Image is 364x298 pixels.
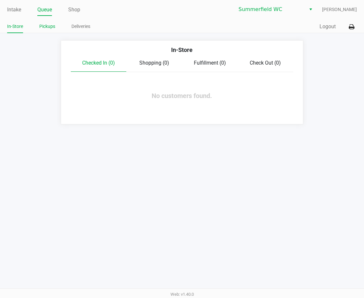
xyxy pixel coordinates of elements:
[171,46,193,53] span: In-Store
[306,4,315,15] button: Select
[39,22,55,31] a: Pickups
[7,22,23,31] a: In-Store
[71,22,90,31] a: Deliveries
[239,6,302,13] span: Summerfield WC
[82,60,115,66] span: Checked In (0)
[170,292,194,297] span: Web: v1.40.0
[194,60,226,66] span: Fulfillment (0)
[322,6,357,13] span: [PERSON_NAME]
[250,60,281,66] span: Check Out (0)
[152,92,212,100] span: No customers found.
[7,5,21,14] a: Intake
[37,5,52,14] a: Queue
[68,5,80,14] a: Shop
[320,23,336,31] button: Logout
[139,60,169,66] span: Shopping (0)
